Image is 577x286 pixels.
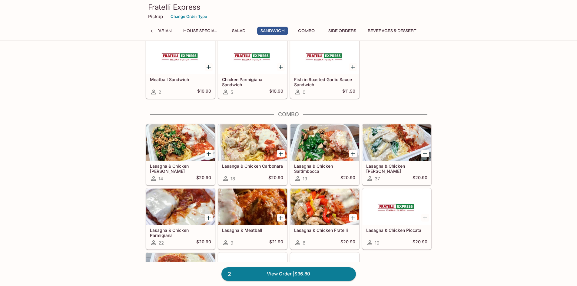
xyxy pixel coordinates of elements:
[205,214,213,222] button: Add Lasagna & Chicken Parmigiana
[366,228,427,233] h5: Lasagna & Chicken Piccata
[222,228,283,233] h5: Lasagna & Meatball
[293,27,320,35] button: Combo
[230,176,235,182] span: 18
[196,239,211,246] h5: $20.90
[146,111,432,118] h4: Combo
[269,88,283,96] h5: $10.90
[218,38,287,74] div: Chicken Parmigiana Sandwich
[413,175,427,182] h5: $20.90
[349,214,357,222] button: Add Lasagna & Chicken Fratelli
[290,188,359,249] a: Lasagna & Chicken Fratelli6$20.90
[168,12,210,21] button: Change Order Type
[142,27,175,35] button: Vegetarian
[205,150,213,157] button: Add Lasagna & Chicken Basilio
[325,27,360,35] button: Side Orders
[277,63,285,71] button: Add Chicken Parmigiana Sandwich
[148,14,163,19] p: Pickup
[146,124,215,161] div: Lasagna & Chicken Basilio
[375,240,379,246] span: 10
[294,77,355,87] h5: Fish in Roasted Garlic Sauce Sandwich
[222,77,283,87] h5: Chicken Parmigiana Sandwich
[277,150,285,157] button: Add Lasanga & Chicken Carbonara
[158,240,164,246] span: 22
[225,27,252,35] button: Salad
[146,38,215,99] a: Meatball Sandwich2$10.90
[146,189,215,225] div: Lasagna & Chicken Parmigiana
[340,175,355,182] h5: $20.90
[230,240,233,246] span: 9
[269,239,283,246] h5: $21.90
[363,124,431,161] div: Lasagna & Chicken Alfredo
[340,239,355,246] h5: $20.90
[268,175,283,182] h5: $20.90
[362,188,431,249] a: Lasagna & Chicken Piccata10$20.90
[224,270,235,278] span: 2
[277,214,285,222] button: Add Lasagna & Meatball
[290,38,359,74] div: Fish in Roasted Garlic Sauce Sandwich
[218,38,287,99] a: Chicken Parmigiana Sandwich5$10.90
[364,27,419,35] button: Beverages & Dessert
[150,77,211,82] h5: Meatball Sandwich
[196,175,211,182] h5: $20.90
[375,176,380,182] span: 37
[146,188,215,249] a: Lasagna & Chicken Parmigiana22$20.90
[150,228,211,238] h5: Lasagna & Chicken Parmigiana
[197,88,211,96] h5: $10.90
[290,124,359,185] a: Lasagna & Chicken Saltimbocca19$20.90
[342,88,355,96] h5: $11.90
[158,89,161,95] span: 2
[413,239,427,246] h5: $20.90
[421,214,429,222] button: Add Lasagna & Chicken Piccata
[146,124,215,185] a: Lasagna & Chicken [PERSON_NAME]14$20.90
[421,150,429,157] button: Add Lasagna & Chicken Alfredo
[303,89,305,95] span: 0
[218,124,287,161] div: Lasanga & Chicken Carbonara
[362,124,431,185] a: Lasagna & Chicken [PERSON_NAME]37$20.90
[150,163,211,173] h5: Lasagna & Chicken [PERSON_NAME]
[290,189,359,225] div: Lasagna & Chicken Fratelli
[218,188,287,249] a: Lasagna & Meatball9$21.90
[294,163,355,173] h5: Lasagna & Chicken Saltimbocca
[349,63,357,71] button: Add Fish in Roasted Garlic Sauce Sandwich
[290,124,359,161] div: Lasagna & Chicken Saltimbocca
[218,124,287,185] a: Lasanga & Chicken Carbonara18$20.90
[257,27,288,35] button: Sandwich
[180,27,220,35] button: House Special
[221,267,356,281] a: 2View Order |$36.80
[158,176,163,182] span: 14
[366,163,427,173] h5: Lasagna & Chicken [PERSON_NAME]
[349,150,357,157] button: Add Lasagna & Chicken Saltimbocca
[290,38,359,99] a: Fish in Roasted Garlic Sauce Sandwich0$11.90
[148,2,429,12] h3: Fratelli Express
[303,176,307,182] span: 19
[230,89,233,95] span: 5
[222,163,283,169] h5: Lasanga & Chicken Carbonara
[294,228,355,233] h5: Lasagna & Chicken Fratelli
[363,189,431,225] div: Lasagna & Chicken Piccata
[218,189,287,225] div: Lasagna & Meatball
[146,38,215,74] div: Meatball Sandwich
[303,240,305,246] span: 6
[205,63,213,71] button: Add Meatball Sandwich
